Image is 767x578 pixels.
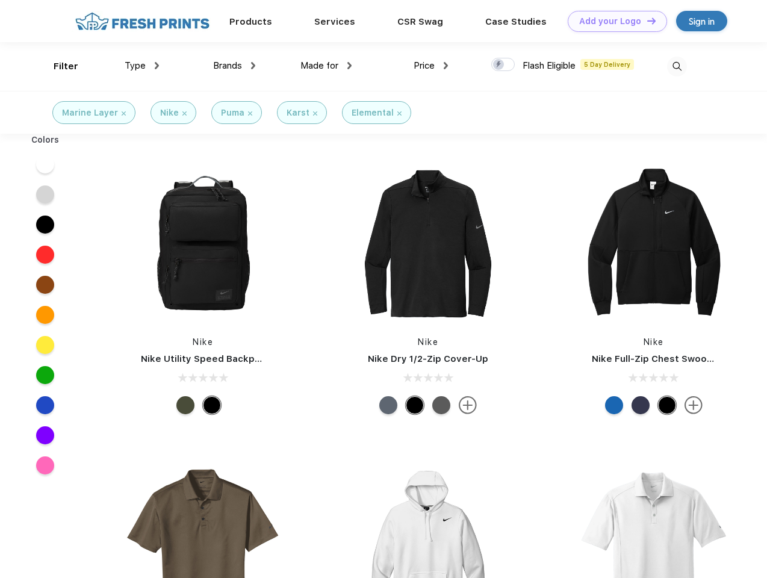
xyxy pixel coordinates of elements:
[574,164,734,324] img: func=resize&h=266
[54,60,78,73] div: Filter
[229,16,272,27] a: Products
[644,337,664,347] a: Nike
[347,62,352,69] img: dropdown.png
[459,396,477,414] img: more.svg
[221,107,244,119] div: Puma
[579,16,641,26] div: Add your Logo
[444,62,448,69] img: dropdown.png
[313,111,317,116] img: filter_cancel.svg
[406,396,424,414] div: Black
[141,353,271,364] a: Nike Utility Speed Backpack
[397,111,402,116] img: filter_cancel.svg
[689,14,715,28] div: Sign in
[155,62,159,69] img: dropdown.png
[414,60,435,71] span: Price
[352,107,394,119] div: Elemental
[248,111,252,116] img: filter_cancel.svg
[213,60,242,71] span: Brands
[72,11,213,32] img: fo%20logo%202.webp
[658,396,676,414] div: Black
[287,107,309,119] div: Karst
[667,57,687,76] img: desktop_search.svg
[397,16,443,27] a: CSR Swag
[647,17,656,24] img: DT
[203,396,221,414] div: Black
[22,134,69,146] div: Colors
[592,353,752,364] a: Nike Full-Zip Chest Swoosh Jacket
[251,62,255,69] img: dropdown.png
[193,337,213,347] a: Nike
[685,396,703,414] img: more.svg
[176,396,194,414] div: Cargo Khaki
[122,111,126,116] img: filter_cancel.svg
[523,60,576,71] span: Flash Eligible
[348,164,508,324] img: func=resize&h=266
[125,60,146,71] span: Type
[160,107,179,119] div: Nike
[632,396,650,414] div: Midnight Navy
[418,337,438,347] a: Nike
[123,164,283,324] img: func=resize&h=266
[182,111,187,116] img: filter_cancel.svg
[314,16,355,27] a: Services
[580,59,634,70] span: 5 Day Delivery
[368,353,488,364] a: Nike Dry 1/2-Zip Cover-Up
[300,60,338,71] span: Made for
[62,107,118,119] div: Marine Layer
[605,396,623,414] div: Royal
[379,396,397,414] div: Navy Heather
[432,396,450,414] div: Black Heather
[676,11,727,31] a: Sign in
